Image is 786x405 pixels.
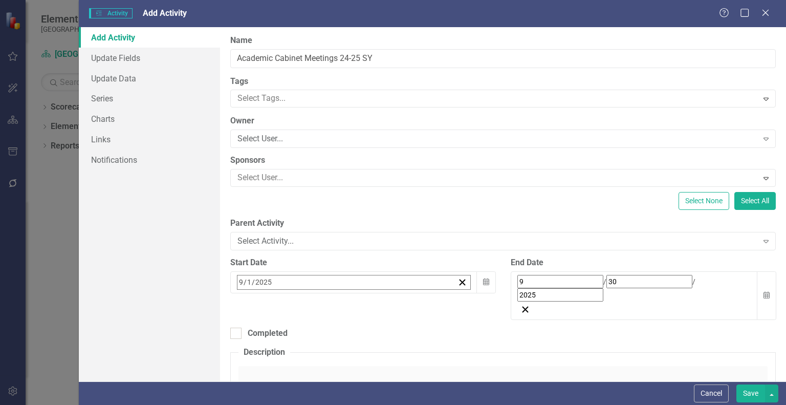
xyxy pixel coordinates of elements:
[230,218,776,229] label: Parent Activity
[230,35,776,47] label: Name
[79,109,220,129] a: Charts
[734,192,776,210] button: Select All
[252,278,255,287] span: /
[237,236,757,247] div: Select Activity...
[244,278,247,287] span: /
[89,8,133,18] span: Activity
[79,68,220,89] a: Update Data
[79,48,220,68] a: Update Fields
[238,275,244,289] input: mm
[143,8,187,18] span: Add Activity
[255,275,272,289] input: yyyy
[511,257,776,269] div: End Date
[230,76,776,88] label: Tags
[79,88,220,109] a: Series
[230,155,776,166] label: Sponsors
[230,115,776,127] label: Owner
[79,27,220,48] a: Add Activity
[247,275,252,289] input: dd
[679,192,729,210] button: Select None
[230,257,495,269] div: Start Date
[692,278,695,286] span: /
[79,129,220,150] a: Links
[230,49,776,68] input: Activity Name
[736,385,765,402] button: Save
[237,133,757,145] div: Select User...
[603,278,606,286] span: /
[694,385,729,402] button: Cancel
[79,150,220,170] a: Notifications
